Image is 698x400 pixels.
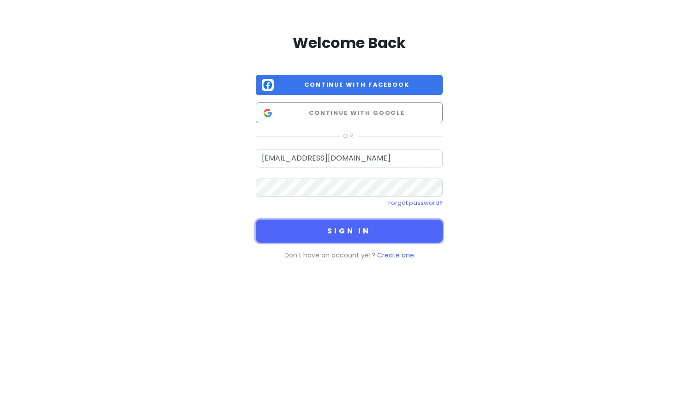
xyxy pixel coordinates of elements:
a: Create one [377,251,414,260]
img: Facebook logo [262,79,274,91]
button: Continue with Google [256,102,443,123]
h2: Welcome Back [256,33,443,53]
img: Google logo [262,107,274,119]
span: Continue with Google [277,108,437,118]
span: Continue with Facebook [277,80,437,90]
p: Don't have an account yet? [256,250,443,260]
button: Sign in [256,220,443,243]
a: Forgot password? [388,199,443,207]
input: Email Address [256,149,443,167]
button: Continue with Facebook [256,75,443,96]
